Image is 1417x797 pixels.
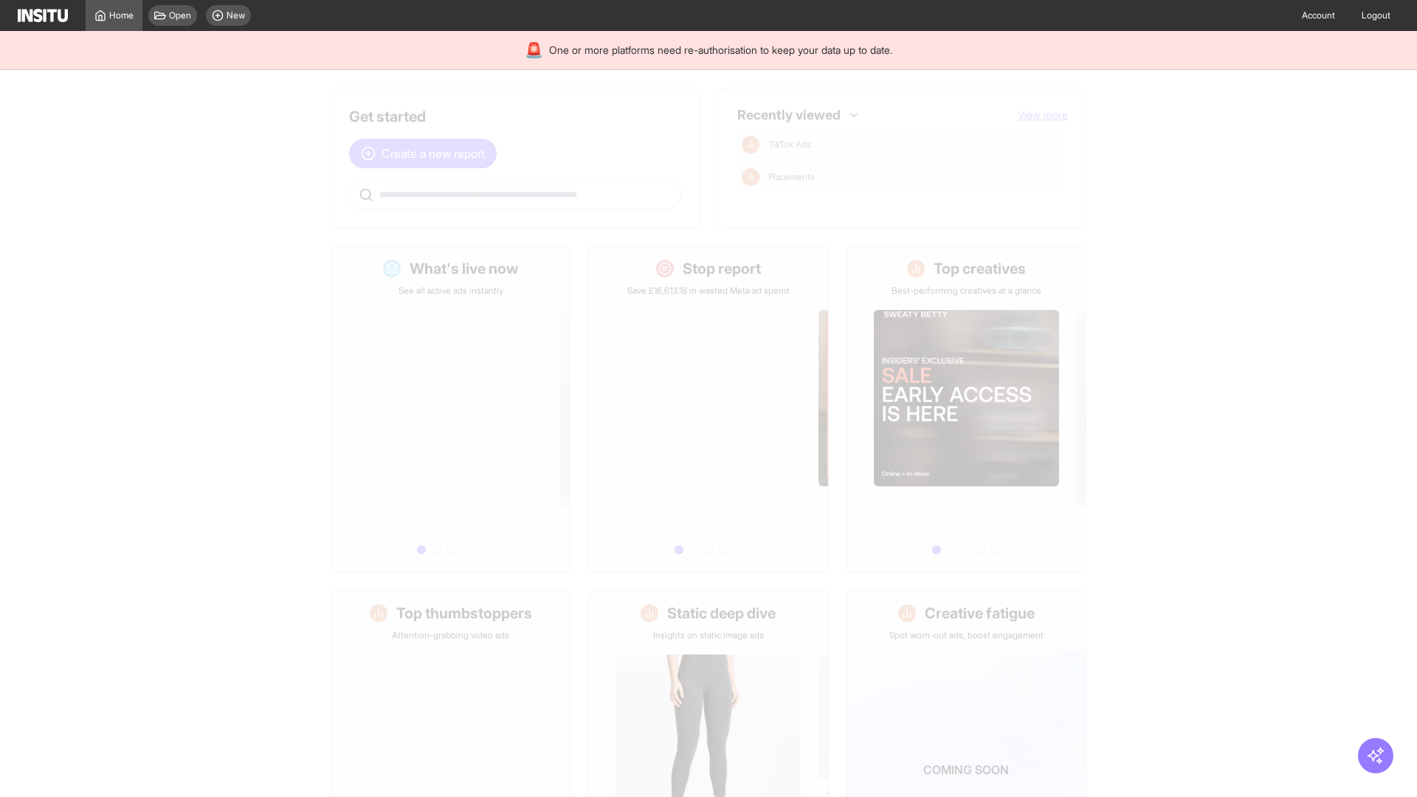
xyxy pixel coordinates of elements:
span: Home [109,10,134,21]
span: New [227,10,245,21]
div: 🚨 [525,40,543,61]
img: Logo [18,9,68,22]
span: Open [169,10,191,21]
span: One or more platforms need re-authorisation to keep your data up to date. [549,43,892,58]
